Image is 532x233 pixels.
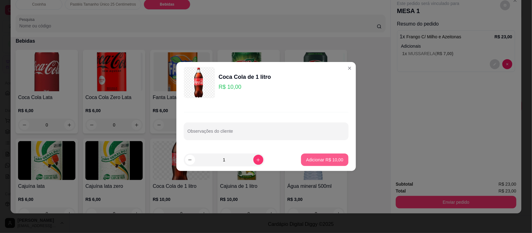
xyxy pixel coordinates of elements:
input: Observações do cliente [188,131,345,137]
p: Adicionar R$ 10,00 [306,157,343,163]
p: R$ 10,00 [219,83,271,91]
img: product-image [184,67,215,98]
div: Coca Cola de 1 litro [219,73,271,81]
button: Close [345,63,355,73]
button: increase-product-quantity [253,155,263,165]
button: decrease-product-quantity [185,155,195,165]
button: Adicionar R$ 10,00 [301,154,348,166]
